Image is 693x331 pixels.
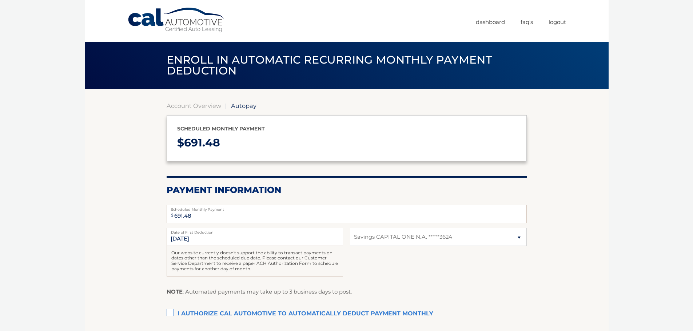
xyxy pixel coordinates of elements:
[184,136,220,149] span: 691.48
[177,133,516,153] p: $
[167,287,352,296] p: : Automated payments may take up to 3 business days to post.
[167,228,343,234] label: Date of First Deduction
[167,102,221,109] a: Account Overview
[167,246,343,276] div: Our website currently doesn't support the ability to transact payments on dates other than the sc...
[167,53,492,77] span: Enroll in automatic recurring monthly payment deduction
[231,102,256,109] span: Autopay
[167,228,343,246] input: Payment Date
[167,185,527,195] h2: Payment Information
[127,7,226,33] a: Cal Automotive
[549,16,566,28] a: Logout
[476,16,505,28] a: Dashboard
[167,205,527,211] label: Scheduled Monthly Payment
[167,205,527,223] input: Payment Amount
[167,307,527,321] label: I authorize cal automotive to automatically deduct payment monthly
[225,102,227,109] span: |
[167,288,183,295] strong: NOTE
[177,124,516,133] p: Scheduled monthly payment
[169,207,176,223] span: $
[521,16,533,28] a: FAQ's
